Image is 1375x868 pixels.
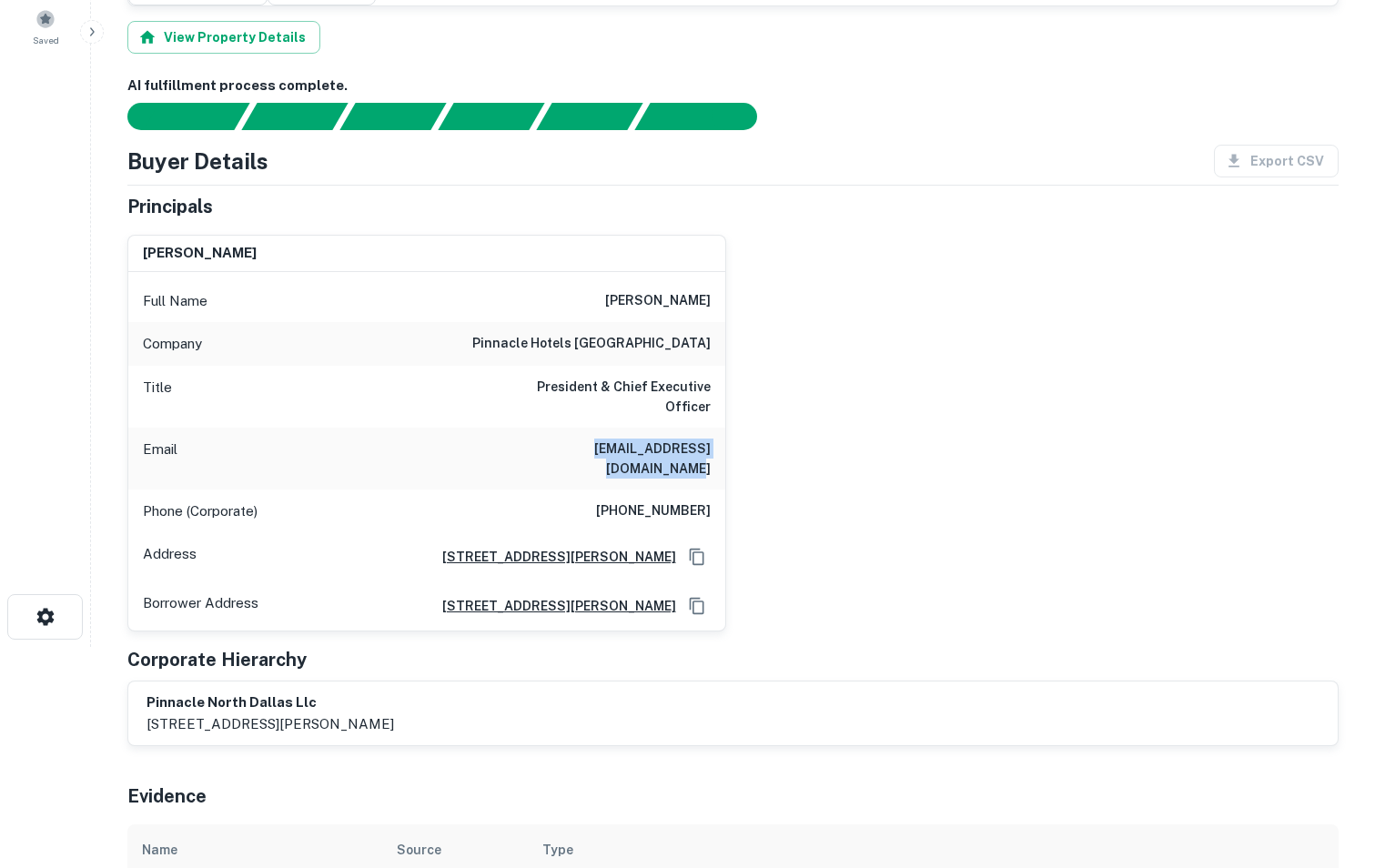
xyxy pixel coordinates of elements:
h6: pinnacle hotels [GEOGRAPHIC_DATA] [472,333,711,355]
h6: President & Chief Executive Officer [492,377,711,417]
p: Borrower Address [143,592,258,620]
p: [STREET_ADDRESS][PERSON_NAME] [147,713,394,735]
div: Principals found, still searching for contact information. This may take time... [536,103,642,130]
button: Copy Address [683,543,711,570]
div: AI fulfillment process complete. [635,103,779,130]
div: Documents found, AI parsing details... [339,103,446,130]
a: Saved [5,2,86,51]
div: Source [397,839,441,861]
div: Principals found, AI now looking for contact information... [438,103,544,130]
div: Type [542,839,573,861]
h5: Corporate Hierarchy [127,646,307,673]
h6: [PERSON_NAME] [605,290,711,312]
p: Company [143,333,202,355]
h6: [PHONE_NUMBER] [596,500,711,522]
h6: AI fulfillment process complete. [127,76,1339,96]
button: Copy Address [683,592,711,620]
a: [STREET_ADDRESS][PERSON_NAME] [428,596,676,616]
span: Saved [33,33,59,47]
h6: pinnacle north dallas llc [147,692,394,713]
h6: [EMAIL_ADDRESS][DOMAIN_NAME] [492,439,711,479]
p: Title [143,377,172,417]
button: View Property Details [127,21,320,54]
div: Sending borrower request to AI... [106,103,242,130]
p: Email [143,439,177,479]
h5: Evidence [127,782,207,810]
p: Phone (Corporate) [143,500,258,522]
h5: Principals [127,193,213,220]
a: [STREET_ADDRESS][PERSON_NAME] [428,547,676,567]
div: Name [142,839,177,861]
h4: Buyer Details [127,145,268,177]
h6: [PERSON_NAME] [143,243,257,264]
p: Address [143,543,197,570]
iframe: Chat Widget [1284,722,1375,810]
div: Your request is received and processing... [241,103,348,130]
p: Full Name [143,290,207,312]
